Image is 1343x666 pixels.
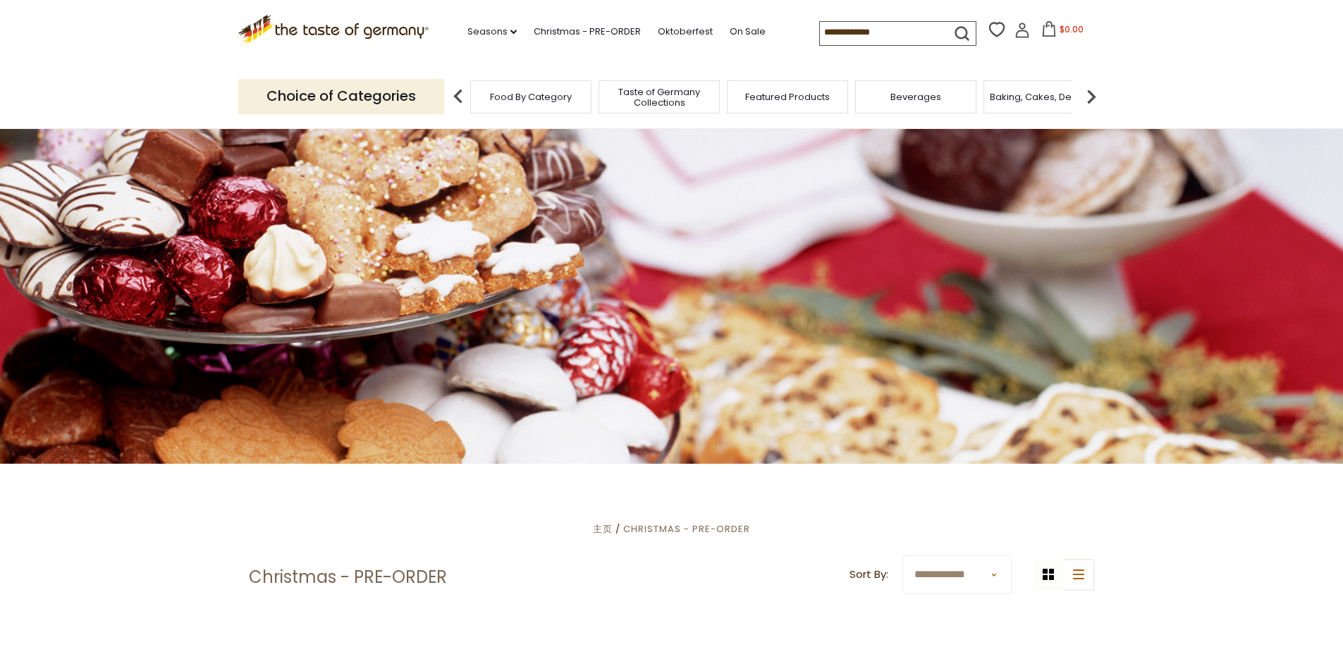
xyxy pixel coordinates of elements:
[249,567,447,588] h1: Christmas - PRE-ORDER
[467,24,517,39] a: Seasons
[593,522,613,536] a: 主页
[490,92,572,102] a: Food By Category
[444,82,472,111] img: previous arrow
[603,87,716,108] a: Taste of Germany Collections
[850,566,888,584] label: Sort By:
[990,92,1099,102] a: Baking, Cakes, Desserts
[534,24,641,39] a: Christmas - PRE-ORDER
[623,522,750,536] a: Christmas - PRE-ORDER
[1077,82,1105,111] img: next arrow
[658,24,713,39] a: Oktoberfest
[890,92,941,102] a: Beverages
[1033,21,1093,42] button: $0.00
[745,92,830,102] a: Featured Products
[1060,23,1084,35] span: $0.00
[730,24,766,39] a: On Sale
[238,79,444,113] p: Choice of Categories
